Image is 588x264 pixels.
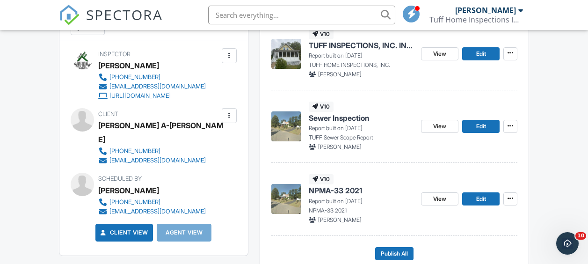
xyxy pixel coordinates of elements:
[98,198,206,207] a: [PHONE_NUMBER]
[98,59,159,73] div: [PERSON_NAME]
[429,15,523,24] div: Tuff Home Inspections Inc.
[98,175,142,182] span: Scheduled By
[575,232,586,240] span: 10
[98,82,206,91] a: [EMAIL_ADDRESS][DOMAIN_NAME]
[556,232,579,255] iframe: Intercom live chat
[98,51,131,58] span: Inspector
[98,183,159,198] div: [PERSON_NAME]
[98,156,219,165] a: [EMAIL_ADDRESS][DOMAIN_NAME]
[109,198,160,206] div: [PHONE_NUMBER]
[98,73,206,82] a: [PHONE_NUMBER]
[109,208,206,215] div: [EMAIL_ADDRESS][DOMAIN_NAME]
[109,147,160,155] div: [PHONE_NUMBER]
[98,91,206,101] a: [URL][DOMAIN_NAME]
[109,92,171,100] div: [URL][DOMAIN_NAME]
[59,5,80,25] img: The Best Home Inspection Software - Spectora
[98,118,227,147] div: [PERSON_NAME] A-[PERSON_NAME]
[109,73,160,81] div: [PHONE_NUMBER]
[109,157,206,164] div: [EMAIL_ADDRESS][DOMAIN_NAME]
[109,83,206,90] div: [EMAIL_ADDRESS][DOMAIN_NAME]
[455,6,516,15] div: [PERSON_NAME]
[98,147,219,156] a: [PHONE_NUMBER]
[99,228,148,237] a: Client View
[86,5,163,24] span: SPECTORA
[208,6,395,24] input: Search everything...
[98,207,206,216] a: [EMAIL_ADDRESS][DOMAIN_NAME]
[59,13,163,32] a: SPECTORA
[98,110,118,117] span: Client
